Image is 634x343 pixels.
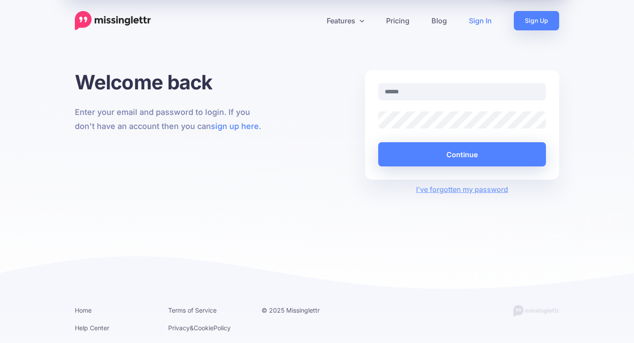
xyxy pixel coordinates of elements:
li: © 2025 Missinglettr [262,305,342,316]
li: & Policy [168,322,248,333]
a: Features [316,11,375,30]
a: Privacy [168,324,190,332]
a: Help Center [75,324,109,332]
a: Sign Up [514,11,559,30]
a: Cookie [194,324,214,332]
a: Pricing [375,11,420,30]
a: Sign In [458,11,503,30]
a: I've forgotten my password [416,185,508,194]
a: sign up here [211,122,259,131]
a: Terms of Service [168,306,217,314]
button: Continue [378,142,546,166]
a: Home [75,306,92,314]
a: Blog [420,11,458,30]
p: Enter your email and password to login. If you don't have an account then you can . [75,105,269,133]
h1: Welcome back [75,70,269,94]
